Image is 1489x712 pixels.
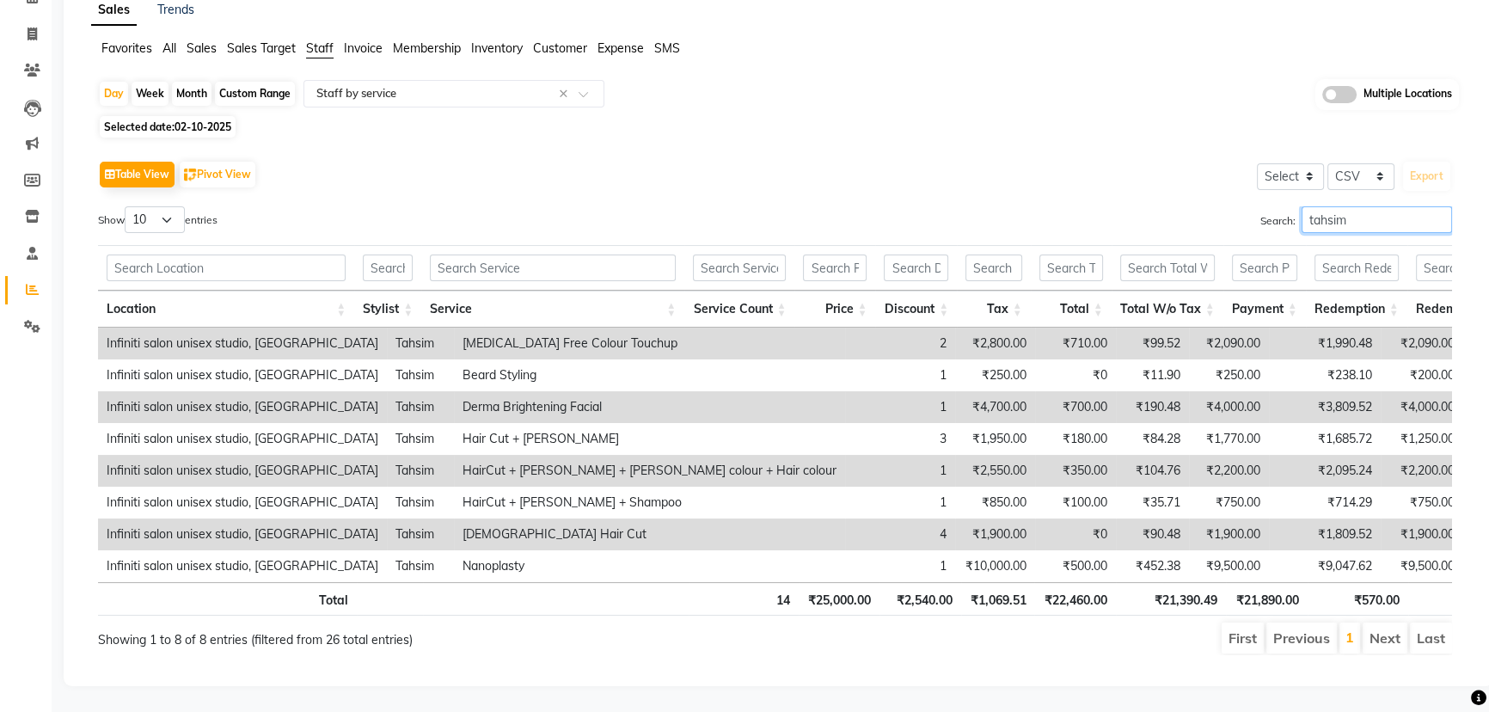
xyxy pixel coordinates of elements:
[1269,359,1381,391] td: ₹238.10
[1035,328,1116,359] td: ₹710.00
[1269,487,1381,519] td: ₹714.29
[1189,455,1269,487] td: ₹2,200.00
[180,162,255,187] button: Pivot View
[1381,391,1463,423] td: ₹4,000.00
[1116,550,1189,582] td: ₹452.38
[1116,582,1226,616] th: ₹21,390.49
[845,455,955,487] td: 1
[1381,423,1463,455] td: ₹1,250.00
[1226,582,1308,616] th: ₹21,890.00
[454,519,845,550] td: [DEMOGRAPHIC_DATA] Hair Cut
[1363,86,1452,103] span: Multiple Locations
[1035,455,1116,487] td: ₹350.00
[157,2,194,17] a: Trends
[98,455,387,487] td: Infiniti salon unisex studio, [GEOGRAPHIC_DATA]
[100,162,175,187] button: Table View
[98,206,218,233] label: Show entries
[100,116,236,138] span: Selected date:
[454,328,845,359] td: [MEDICAL_DATA] Free Colour Touchup
[1035,519,1116,550] td: ₹0
[955,487,1035,519] td: ₹850.00
[172,82,211,106] div: Month
[215,82,295,106] div: Custom Range
[393,40,461,56] span: Membership
[1031,291,1112,328] th: Total: activate to sort column ascending
[1381,550,1463,582] td: ₹9,500.00
[845,359,955,391] td: 1
[1381,455,1463,487] td: ₹2,200.00
[1189,423,1269,455] td: ₹1,770.00
[1039,255,1103,281] input: Search Total
[1035,487,1116,519] td: ₹100.00
[98,291,354,328] th: Location: activate to sort column ascending
[387,391,454,423] td: Tahsim
[387,423,454,455] td: Tahsim
[955,455,1035,487] td: ₹2,550.00
[845,550,955,582] td: 1
[100,82,128,106] div: Day
[98,582,357,616] th: Total
[559,85,573,103] span: Clear all
[363,255,413,281] input: Search Stylist
[1269,423,1381,455] td: ₹1,685.72
[1269,519,1381,550] td: ₹1,809.52
[98,550,387,582] td: Infiniti salon unisex studio, [GEOGRAPHIC_DATA]
[799,582,879,616] th: ₹25,000.00
[1302,206,1452,233] input: Search:
[955,328,1035,359] td: ₹2,800.00
[845,487,955,519] td: 1
[187,40,217,56] span: Sales
[1260,206,1452,233] label: Search:
[454,391,845,423] td: Derma Brightening Facial
[306,40,334,56] span: Staff
[1116,423,1189,455] td: ₹84.28
[955,359,1035,391] td: ₹250.00
[184,169,197,181] img: pivot.png
[955,519,1035,550] td: ₹1,900.00
[1035,423,1116,455] td: ₹180.00
[387,359,454,391] td: Tahsim
[955,550,1035,582] td: ₹10,000.00
[107,255,346,281] input: Search Location
[1034,582,1115,616] th: ₹22,460.00
[98,328,387,359] td: Infiniti salon unisex studio, [GEOGRAPHIC_DATA]
[1189,550,1269,582] td: ₹9,500.00
[794,291,875,328] th: Price: activate to sort column ascending
[1189,519,1269,550] td: ₹1,900.00
[845,391,955,423] td: 1
[1403,162,1450,191] button: Export
[98,359,387,391] td: Infiniti salon unisex studio, [GEOGRAPHIC_DATA]
[1269,550,1381,582] td: ₹9,047.62
[684,291,794,328] th: Service Count: activate to sort column ascending
[454,487,845,519] td: HairCut + [PERSON_NAME] + Shampoo
[454,423,845,455] td: Hair Cut + [PERSON_NAME]
[955,423,1035,455] td: ₹1,950.00
[1116,519,1189,550] td: ₹90.48
[1381,519,1463,550] td: ₹1,900.00
[845,423,955,455] td: 3
[1381,487,1463,519] td: ₹750.00
[1308,582,1408,616] th: ₹570.00
[957,291,1031,328] th: Tax: activate to sort column ascending
[430,255,676,281] input: Search Service
[162,40,176,56] span: All
[98,391,387,423] td: Infiniti salon unisex studio, [GEOGRAPHIC_DATA]
[1116,359,1189,391] td: ₹11.90
[1381,328,1463,359] td: ₹2,090.00
[1189,487,1269,519] td: ₹750.00
[845,328,955,359] td: 2
[1116,391,1189,423] td: ₹190.48
[1345,629,1354,646] a: 1
[965,255,1022,281] input: Search Tax
[454,359,845,391] td: Beard Styling
[354,291,421,328] th: Stylist: activate to sort column ascending
[1120,255,1215,281] input: Search Total W/o Tax
[387,328,454,359] td: Tahsim
[1223,291,1306,328] th: Payment: activate to sort column ascending
[98,423,387,455] td: Infiniti salon unisex studio, [GEOGRAPHIC_DATA]
[98,519,387,550] td: Infiniti salon unisex studio, [GEOGRAPHIC_DATA]
[1381,359,1463,391] td: ₹200.00
[175,120,231,133] span: 02-10-2025
[845,519,955,550] td: 4
[533,40,587,56] span: Customer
